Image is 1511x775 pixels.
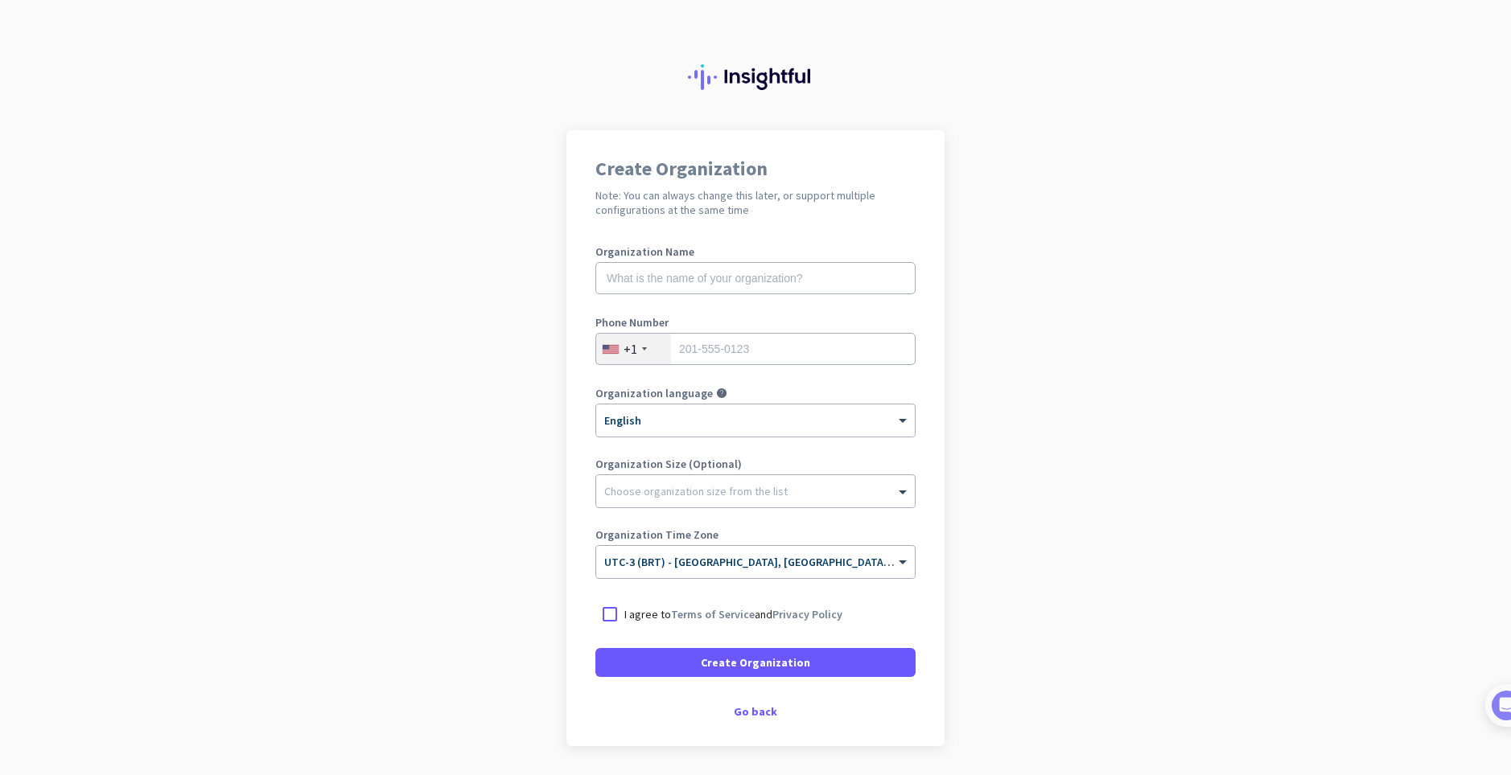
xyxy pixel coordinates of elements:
input: What is the name of your organization? [595,262,916,294]
h1: Create Organization [595,159,916,178]
img: Insightful [688,64,823,90]
label: Organization Name [595,246,916,257]
div: +1 [624,341,637,357]
input: 201-555-0123 [595,333,916,365]
label: Organization Time Zone [595,529,916,540]
a: Terms of Service [671,607,755,621]
label: Organization language [595,387,713,399]
i: help [716,387,727,399]
div: Go back [595,706,916,717]
button: Create Organization [595,648,916,677]
p: I agree to and [624,606,842,622]
label: Phone Number [595,317,916,328]
a: Privacy Policy [772,607,842,621]
span: Create Organization [701,654,810,670]
h2: Note: You can always change this later, or support multiple configurations at the same time [595,188,916,217]
label: Organization Size (Optional) [595,458,916,470]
